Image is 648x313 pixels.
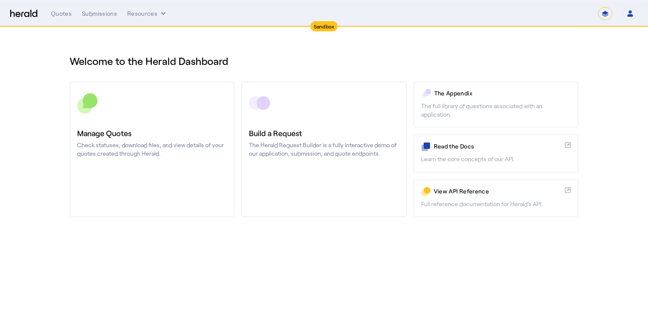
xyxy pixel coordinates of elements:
[70,54,578,68] h1: Welcome to the Herald Dashboard
[434,142,561,151] p: Read the Docs
[51,9,72,18] div: Quotes
[434,187,561,196] p: View API Reference
[10,10,37,18] img: Herald Logo
[249,141,399,158] p: The Herald Request Builder is a fully interactive demo of our application, submission, and quote ...
[77,141,227,158] p: Check statuses, download files, and view details of your quotes created through Herald.
[434,89,571,98] p: The Appendix
[413,134,578,172] a: Read the DocsLearn the core concepts of our API.
[413,81,578,128] a: The AppendixThe full library of questions associated with an application.
[413,179,578,217] a: View API ReferenceFull reference documentation for Herald's API.
[77,127,227,139] h3: Manage Quotes
[421,102,571,119] p: The full library of questions associated with an application.
[310,21,338,31] div: Sandbox
[421,155,571,163] p: Learn the core concepts of our API.
[82,9,117,18] div: Submissions
[70,81,235,217] a: Manage QuotesCheck statuses, download files, and view details of your quotes created through Herald.
[421,200,571,208] p: Full reference documentation for Herald's API.
[249,127,399,139] h3: Build a Request
[241,81,406,217] a: Build a RequestThe Herald Request Builder is a fully interactive demo of our application, submiss...
[127,9,168,18] button: Resources dropdown menu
